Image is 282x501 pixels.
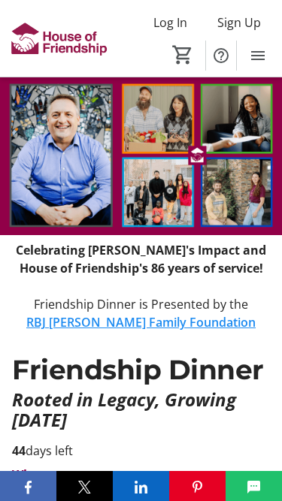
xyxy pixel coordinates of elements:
[141,11,199,35] button: Log In
[16,242,266,276] strong: Celebrating [PERSON_NAME]'s Impact and House of Friendship's 86 years of service!
[12,442,270,460] p: days left
[12,353,264,386] span: Friendship Dinner
[12,387,241,431] em: Rooted in Legacy, Growing [DATE]
[9,11,109,67] img: House of Friendship's Logo
[153,14,187,32] span: Log In
[12,295,270,313] p: Friendship Dinner is Presented by the
[169,471,226,501] button: Pinterest
[26,314,256,330] a: RBJ [PERSON_NAME] Family Foundation
[12,466,47,484] div: When
[205,11,273,35] button: Sign Up
[169,41,196,68] button: Cart
[226,471,282,501] button: SMS
[206,41,236,71] button: Help
[217,14,261,32] span: Sign Up
[12,442,26,459] span: 44
[243,41,273,71] button: Menu
[113,471,169,501] button: LinkedIn
[56,471,113,501] button: X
